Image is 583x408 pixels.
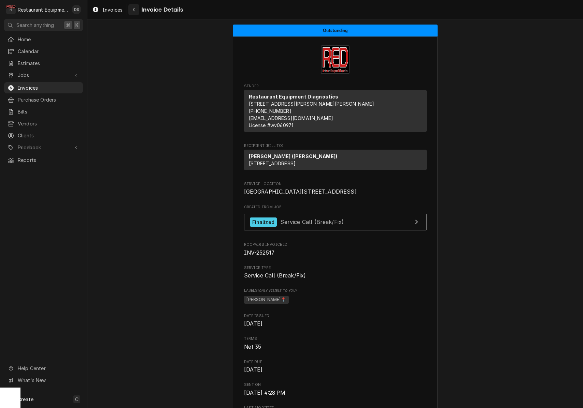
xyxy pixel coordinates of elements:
[4,70,83,81] a: Go to Jobs
[18,377,79,384] span: What's New
[244,188,357,195] span: [GEOGRAPHIC_DATA][STREET_ADDRESS]
[102,6,123,13] span: Invoices
[4,46,83,57] a: Calendar
[244,143,427,173] div: Invoice Recipient
[244,188,427,196] span: Service Location
[258,289,296,292] span: (Only Visible to You)
[4,34,83,45] a: Home
[6,5,16,14] div: R
[244,366,263,373] span: [DATE]
[18,84,80,91] span: Invoices
[244,242,427,257] div: Roopairs Invoice ID
[89,4,125,15] a: Invoices
[249,94,339,100] strong: Restaurant Equipment Diagnostics
[244,84,427,89] span: Sender
[244,382,427,397] div: Sent On
[323,28,348,33] span: Outstanding
[244,336,427,351] div: Terms
[244,343,427,351] span: Terms
[244,389,427,397] span: Sent On
[4,19,83,31] button: Search anything⌘K
[18,6,68,13] div: Restaurant Equipment Diagnostics
[244,84,427,135] div: Invoice Sender
[244,288,427,305] div: [object Object]
[4,58,83,69] a: Estimates
[18,365,79,372] span: Help Center
[4,142,83,153] a: Go to Pricebook
[244,265,427,271] span: Service Type
[4,82,83,93] a: Invoices
[244,265,427,280] div: Service Type
[4,363,83,374] a: Go to Help Center
[244,344,261,350] span: Net 35
[244,150,427,170] div: Recipient (Bill To)
[6,5,16,14] div: Restaurant Equipment Diagnostics's Avatar
[4,375,83,386] a: Go to What's New
[18,36,80,43] span: Home
[249,108,291,114] a: [PHONE_NUMBER]
[18,132,80,139] span: Clients
[18,60,80,67] span: Estimates
[72,5,81,14] div: Derek Stewart's Avatar
[244,295,427,305] span: [object Object]
[244,181,427,196] div: Service Location
[244,242,427,247] span: Roopairs Invoice ID
[4,154,83,166] a: Reports
[244,296,289,304] span: [PERSON_NAME]📍
[244,366,427,374] span: Date Due
[244,320,427,328] span: Date Issued
[18,144,69,151] span: Pricebook
[75,21,79,29] span: K
[18,96,80,103] span: Purchase Orders
[18,48,80,55] span: Calendar
[244,272,427,280] span: Service Type
[4,106,83,117] a: Bills
[18,108,80,115] span: Bills
[16,21,54,29] span: Search anything
[249,161,296,166] span: [STREET_ADDRESS]
[280,218,344,225] span: Service Call (Break/Fix)
[244,181,427,187] span: Service Location
[4,130,83,141] a: Clients
[244,359,427,374] div: Date Due
[244,150,427,173] div: Recipient (Bill To)
[249,153,338,159] strong: [PERSON_NAME] ([PERSON_NAME])
[244,90,427,135] div: Sender
[18,120,80,127] span: Vendors
[72,5,81,14] div: DS
[4,94,83,105] a: Purchase Orders
[244,272,306,279] span: Service Call (Break/Fix)
[244,382,427,388] span: Sent On
[139,5,183,14] span: Invoice Details
[249,115,333,121] a: [EMAIL_ADDRESS][DOMAIN_NAME]
[4,118,83,129] a: Vendors
[18,72,69,79] span: Jobs
[244,359,427,365] span: Date Due
[244,320,263,327] span: [DATE]
[244,313,427,328] div: Date Issued
[244,288,427,293] span: Labels
[75,396,79,403] span: C
[244,336,427,342] span: Terms
[244,143,427,149] span: Recipient (Bill To)
[244,90,427,132] div: Sender
[244,250,275,256] span: INV-252517
[244,205,427,234] div: Created From Job
[244,390,285,396] span: [DATE] 4:28 PM
[321,45,350,74] img: Logo
[244,205,427,210] span: Created From Job
[244,214,427,230] a: View Job
[66,21,71,29] span: ⌘
[244,313,427,319] span: Date Issued
[250,217,277,227] div: Finalized
[249,122,294,128] span: License # wv060971
[244,249,427,257] span: Roopairs Invoice ID
[18,396,33,402] span: Create
[249,101,374,107] span: [STREET_ADDRESS][PERSON_NAME][PERSON_NAME]
[128,4,139,15] button: Navigate back
[233,25,438,36] div: Status
[18,156,80,164] span: Reports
